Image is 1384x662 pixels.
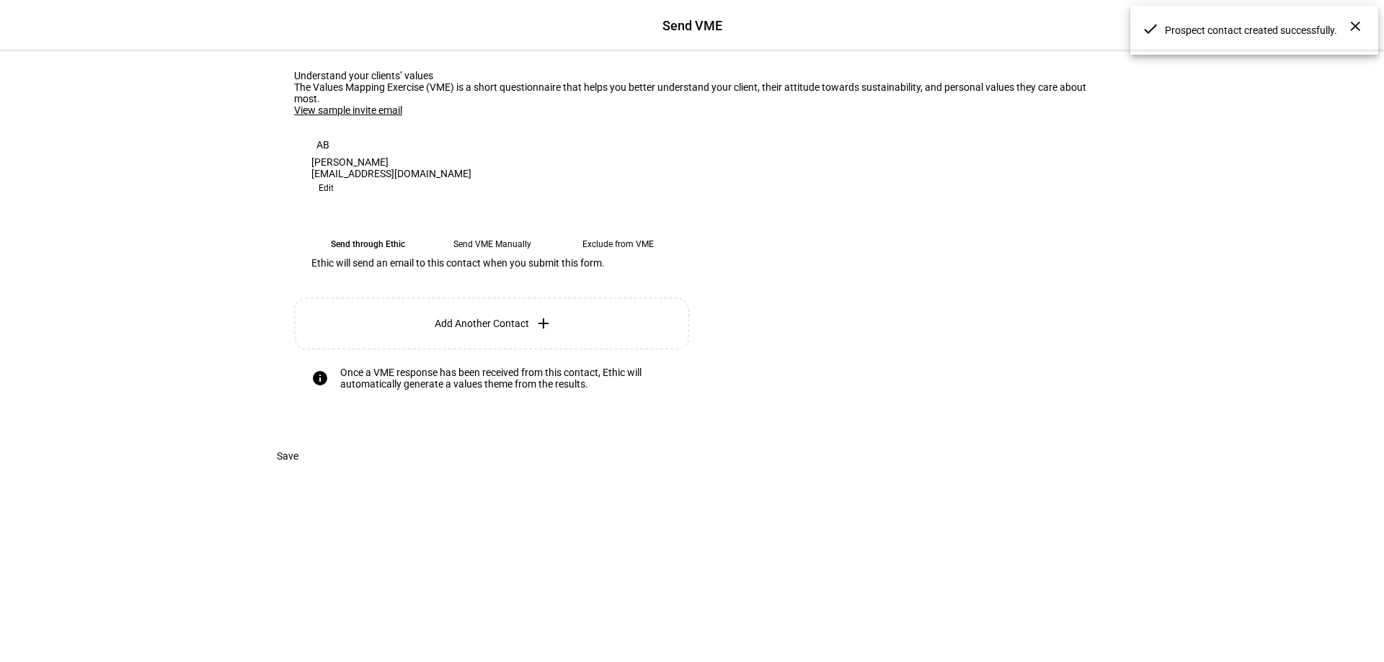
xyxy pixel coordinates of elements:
[435,318,529,329] span: Add Another Contact
[340,367,675,390] div: Once a VME response has been received from this contact, Ethic will automatically generate a valu...
[319,179,334,197] span: Edit
[311,179,341,197] button: Edit
[294,70,1090,81] div: Understand your clients’ values
[561,231,675,257] eth-mega-radio-button: Exclude from VME
[294,81,1090,104] div: The Values Mapping Exercise (VME) is a short questionnaire that helps you better understand your ...
[1165,24,1358,37] span: Prospect contact created successfully.
[294,104,402,116] a: View sample invite email
[1142,20,1159,37] mat-icon: done
[311,168,675,179] div: [EMAIL_ADDRESS][DOMAIN_NAME]
[311,156,675,168] div: [PERSON_NAME]
[435,231,549,257] eth-mega-radio-button: Send VME Manually
[535,315,552,332] mat-icon: add
[277,442,298,470] span: Save
[259,442,316,470] button: Save
[311,257,675,280] div: Ethic will send an email to this contact when you submit this form.
[311,133,334,156] div: AB
[311,231,424,257] eth-mega-radio-button: Send through Ethic
[311,370,329,387] mat-icon: info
